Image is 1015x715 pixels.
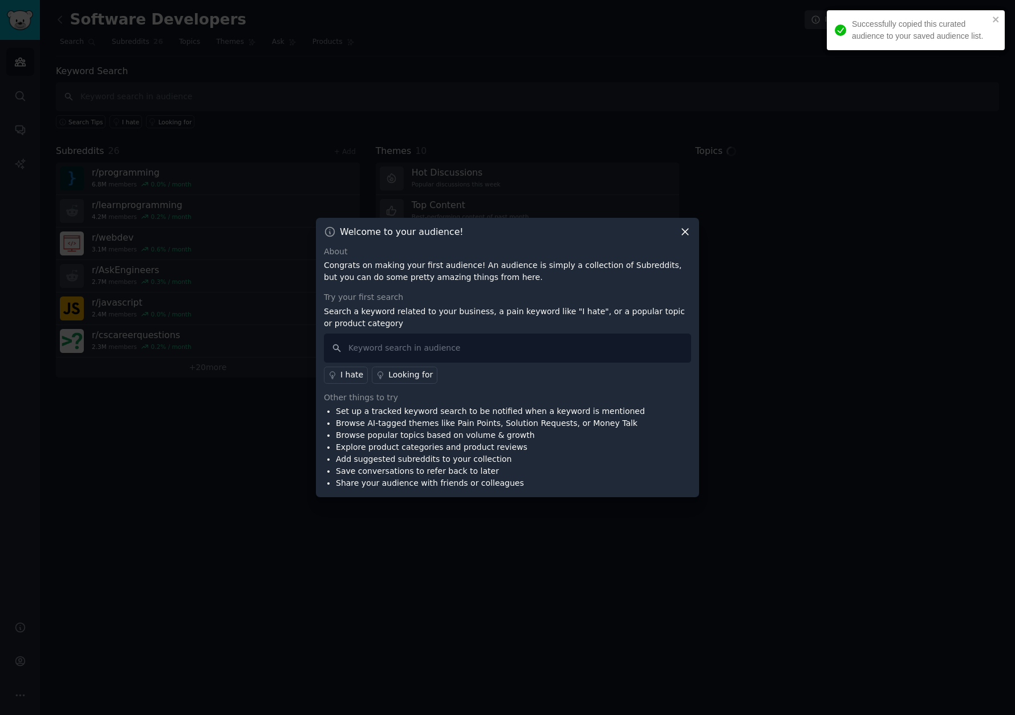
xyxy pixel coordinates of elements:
[852,18,989,42] div: Successfully copied this curated audience to your saved audience list.
[336,453,645,465] li: Add suggested subreddits to your collection
[324,306,691,330] p: Search a keyword related to your business, a pain keyword like "I hate", or a popular topic or pr...
[992,15,1000,24] button: close
[388,369,433,381] div: Looking for
[336,417,645,429] li: Browse AI-tagged themes like Pain Points, Solution Requests, or Money Talk
[336,465,645,477] li: Save conversations to refer back to later
[324,334,691,363] input: Keyword search in audience
[340,226,464,238] h3: Welcome to your audience!
[336,429,645,441] li: Browse popular topics based on volume & growth
[324,367,368,384] a: I hate
[324,259,691,283] p: Congrats on making your first audience! An audience is simply a collection of Subreddits, but you...
[324,246,691,258] div: About
[336,405,645,417] li: Set up a tracked keyword search to be notified when a keyword is mentioned
[324,392,691,404] div: Other things to try
[340,369,363,381] div: I hate
[372,367,437,384] a: Looking for
[336,441,645,453] li: Explore product categories and product reviews
[324,291,691,303] div: Try your first search
[336,477,645,489] li: Share your audience with friends or colleagues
